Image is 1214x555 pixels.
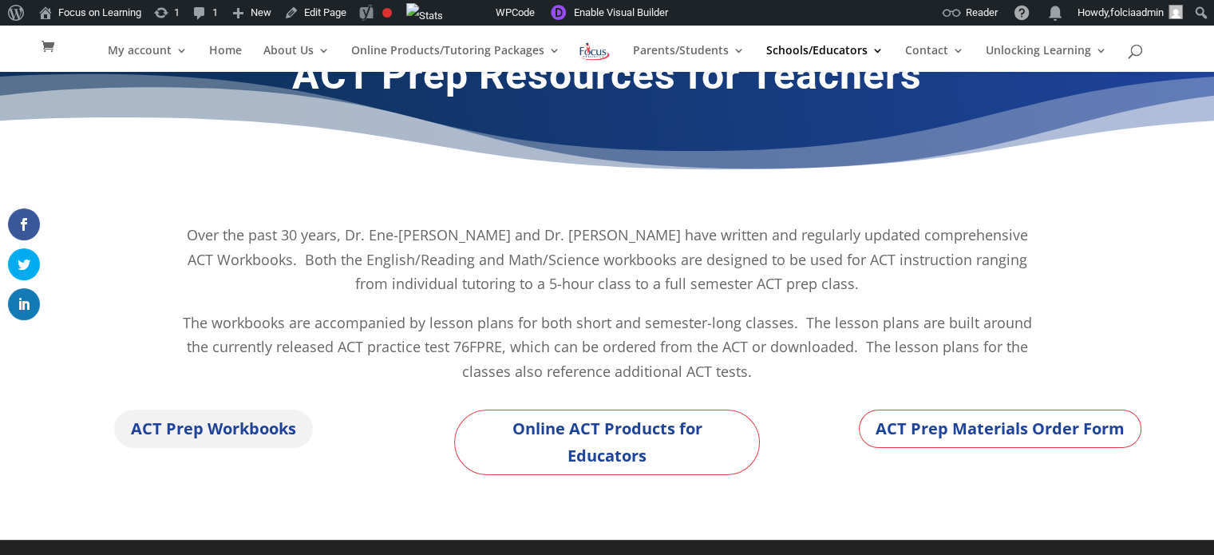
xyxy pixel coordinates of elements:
[351,45,560,72] a: Online Products/Tutoring Packages
[176,51,1038,107] h1: ACT Prep Resources for Teachers
[406,3,443,29] img: Views over 48 hours. Click for more Jetpack Stats.
[986,45,1107,72] a: Unlocking Learning
[859,410,1141,448] a: ACT Prep Materials Order Form
[114,410,313,448] a: ACT Prep Workbooks
[108,45,188,72] a: My account
[454,410,760,475] a: Online ACT Products for Educators
[633,45,745,72] a: Parents/Students
[176,223,1038,311] p: Over the past 30 years, Dr. Ene-[PERSON_NAME] and Dr. [PERSON_NAME] have written and regularly up...
[176,311,1038,384] p: The workbooks are accompanied by lesson plans for both short and semester-long classes. The lesso...
[1110,6,1164,18] span: folciaadmin
[905,45,964,72] a: Contact
[263,45,330,72] a: About Us
[209,45,242,72] a: Home
[766,45,884,72] a: Schools/Educators
[578,40,611,63] img: Focus on Learning
[382,8,392,18] div: Focus keyphrase not set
